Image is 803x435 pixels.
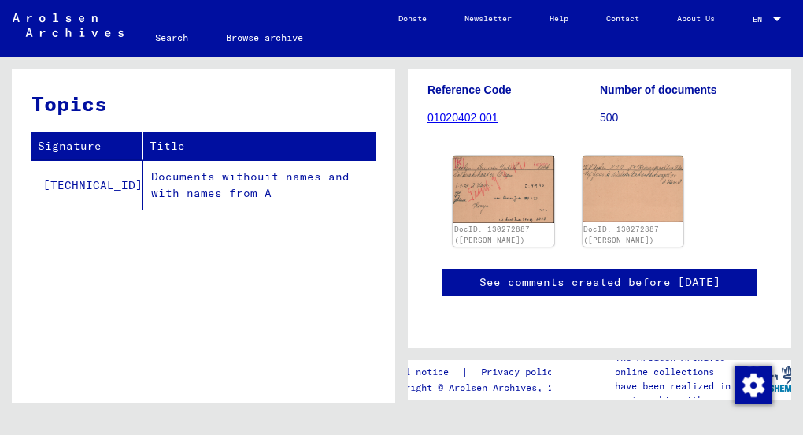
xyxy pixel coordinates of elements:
img: Arolsen_neg.svg [13,13,124,37]
b: Reference Code [427,84,512,96]
span: EN [753,15,770,24]
p: 500 [600,110,772,126]
a: Legal notice [383,364,461,381]
p: The Arolsen Archives online collections [615,351,743,379]
a: See comments created before [DATE] [479,274,720,291]
a: Browse archive [207,19,322,57]
a: Search [136,19,207,57]
td: [TECHNICAL_ID] [31,160,143,210]
img: Change consent [735,366,772,404]
td: Documents withouit names and with names from A [143,160,376,210]
p: Copyright © Arolsen Archives, 2021 [383,381,577,395]
h3: Topics [31,88,375,119]
div: Change consent [734,366,772,403]
a: 01020402 001 [427,111,498,124]
div: | [383,364,577,381]
a: Privacy policy [468,364,577,381]
b: Number of documents [600,84,717,96]
p: have been realized in partnership with [615,379,743,407]
img: 002.jpg [583,156,684,222]
th: Title [143,132,376,160]
a: DocID: 130272887 ([PERSON_NAME]) [583,225,659,244]
a: DocID: 130272887 ([PERSON_NAME]) [454,225,530,244]
th: Signature [31,132,143,160]
img: 001.jpg [453,156,554,223]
